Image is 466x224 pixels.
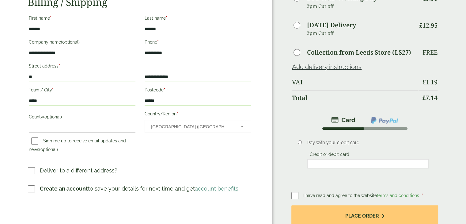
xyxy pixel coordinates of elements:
p: Free [422,49,438,56]
span: £ [422,78,426,86]
bdi: 12.95 [419,21,438,29]
abbr: required [166,16,167,21]
label: Last name [145,14,251,24]
abbr: required [59,64,60,68]
abbr: required [164,87,165,92]
span: United Kingdom (UK) [151,120,233,133]
abbr: required [157,40,159,44]
p: to save your details for next time and get [40,184,238,193]
label: Company name [29,38,135,48]
abbr: required [50,16,51,21]
bdi: 7.14 [422,94,438,102]
span: £ [422,94,426,102]
th: VAT [292,75,418,90]
label: Collection from Leeds Store (LS27) [307,49,411,56]
a: Add delivery instructions [292,63,362,71]
label: County [29,113,135,123]
label: First name [29,14,135,24]
bdi: 1.19 [422,78,438,86]
abbr: required [422,193,423,198]
span: (optional) [43,114,62,119]
p: 2pm Cut off [307,2,418,11]
abbr: required [176,111,178,116]
strong: Create an account [40,185,88,192]
span: £ [419,21,422,29]
label: Town / City [29,86,135,96]
label: Credit or debit card [307,152,352,159]
p: Deliver to a different address? [40,166,117,175]
abbr: required [52,87,54,92]
label: Country/Region [145,110,251,120]
span: (optional) [39,147,58,152]
label: Postcode [145,86,251,96]
img: stripe.png [331,116,355,124]
a: terms and conditions [377,193,419,198]
span: Country/Region [145,120,251,133]
label: Street address [29,62,135,72]
iframe: Secure card payment input frame [309,161,427,167]
input: Sign me up to receive email updates and news(optional) [31,137,38,145]
label: Sign me up to receive email updates and news [29,138,126,154]
a: account benefits [195,185,238,192]
label: Phone [145,38,251,48]
img: ppcp-gateway.png [370,116,399,124]
th: Total [292,90,418,105]
span: (optional) [61,40,80,44]
span: I have read and agree to the website [303,193,420,198]
p: Pay with your credit card. [307,139,429,146]
p: 2pm Cut off [307,29,418,38]
label: [DATE] Delivery [307,22,356,28]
